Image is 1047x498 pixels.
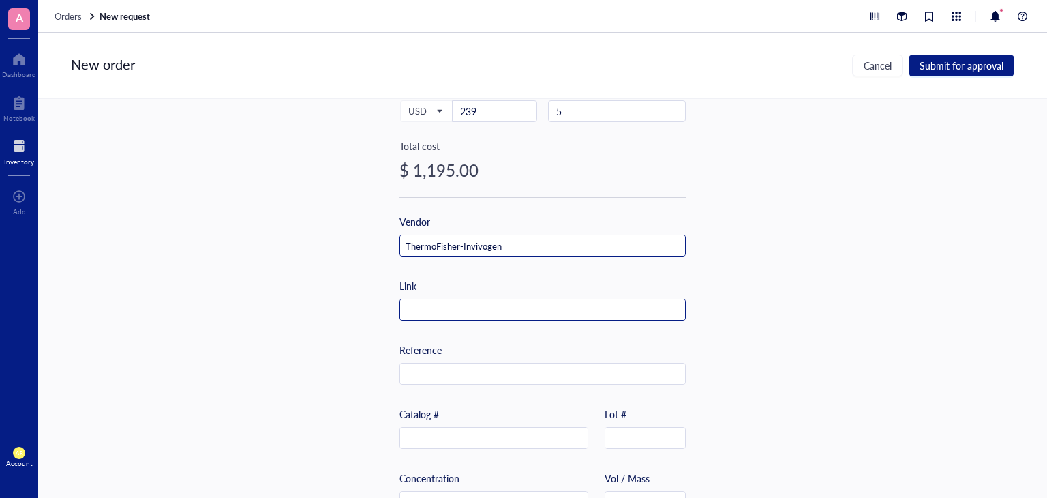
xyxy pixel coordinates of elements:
div: Inventory [4,158,34,166]
div: Total cost [399,138,686,153]
a: Notebook [3,92,35,122]
span: AR [16,450,22,456]
span: Submit for approval [920,60,1003,71]
div: Link [399,278,416,293]
span: Cancel [864,60,892,71]
div: Vendor [399,214,430,229]
div: Notebook [3,114,35,122]
button: Cancel [852,55,903,76]
div: Concentration [399,471,459,486]
div: New order [71,55,135,76]
span: Orders [55,10,82,23]
div: Dashboard [2,70,36,78]
div: Add [13,207,26,216]
div: $ 1,195.00 [399,159,686,181]
span: A [16,9,23,26]
div: Account [6,459,33,467]
div: Catalog # [399,407,439,422]
a: Inventory [4,136,34,166]
a: New request [100,10,153,23]
div: Lot # [605,407,626,422]
div: Reference [399,342,442,357]
button: Submit for approval [909,55,1014,76]
a: Orders [55,10,97,23]
a: Dashboard [2,48,36,78]
div: Vol / Mass [605,471,650,486]
span: USD [408,105,442,117]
